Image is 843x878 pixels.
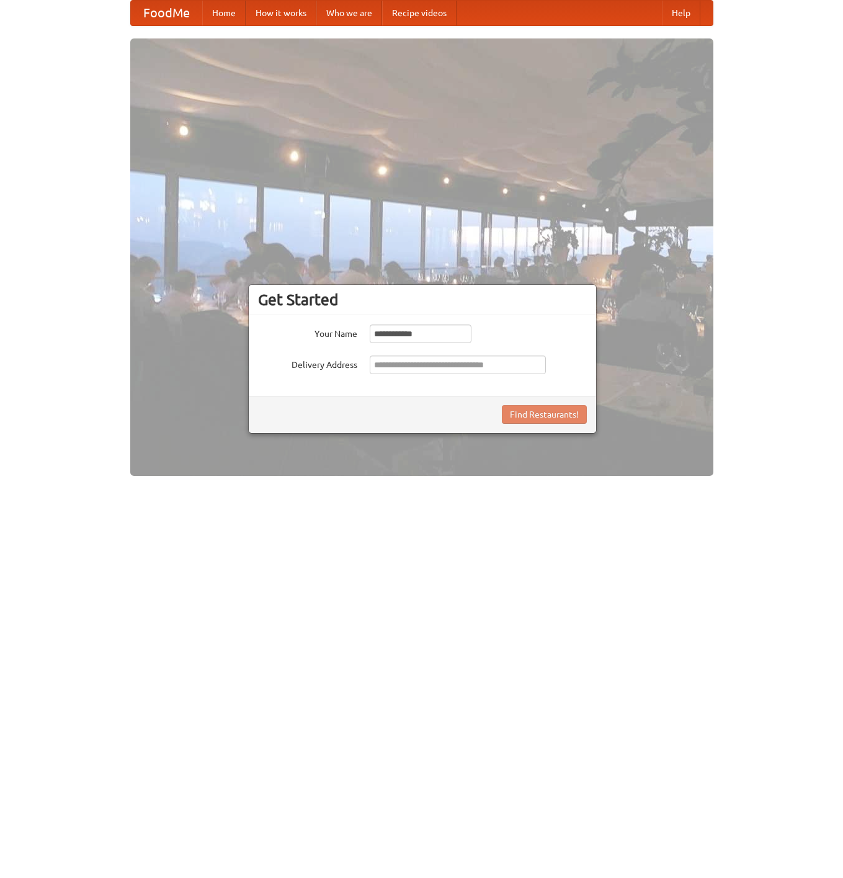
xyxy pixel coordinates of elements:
[662,1,700,25] a: Help
[258,290,587,309] h3: Get Started
[131,1,202,25] a: FoodMe
[382,1,457,25] a: Recipe videos
[258,356,357,371] label: Delivery Address
[202,1,246,25] a: Home
[316,1,382,25] a: Who we are
[502,405,587,424] button: Find Restaurants!
[258,325,357,340] label: Your Name
[246,1,316,25] a: How it works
